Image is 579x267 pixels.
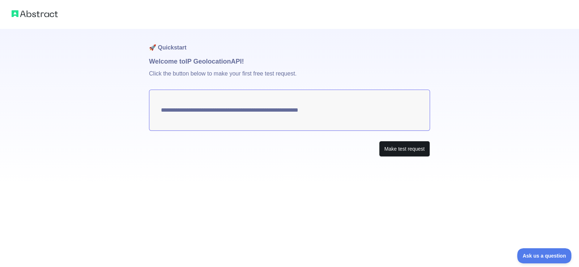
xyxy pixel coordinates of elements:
[12,9,58,19] img: Abstract logo
[379,141,430,157] button: Make test request
[517,248,572,263] iframe: Toggle Customer Support
[149,66,430,90] p: Click the button below to make your first free test request.
[149,29,430,56] h1: 🚀 Quickstart
[149,56,430,66] h1: Welcome to IP Geolocation API!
